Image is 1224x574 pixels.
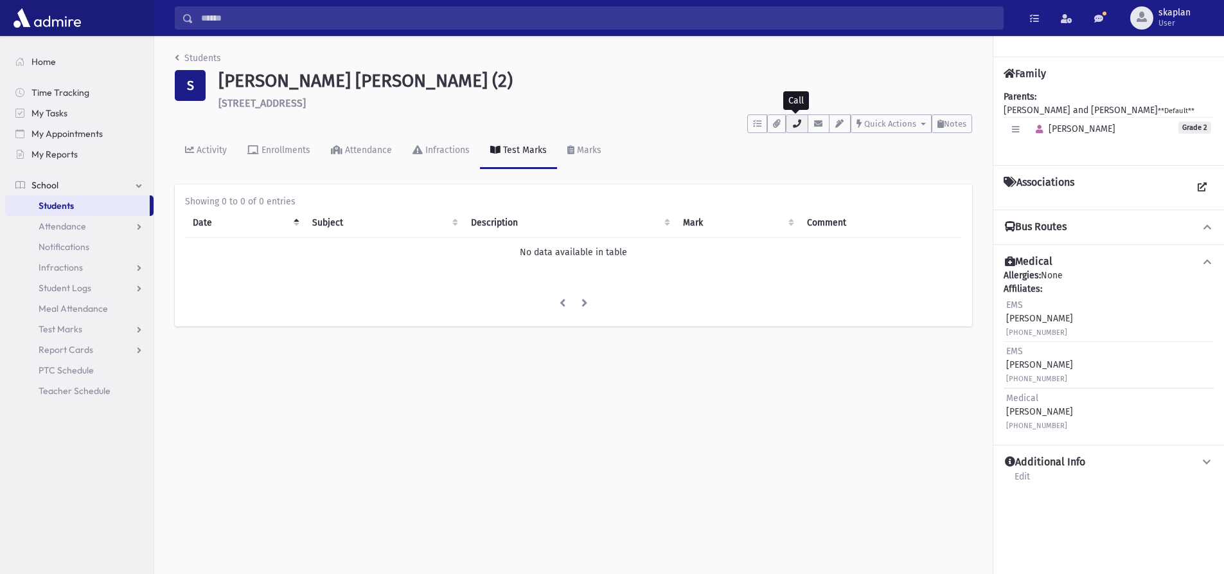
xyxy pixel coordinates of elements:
a: Activity [175,133,237,169]
h4: Medical [1005,255,1052,269]
span: Quick Actions [864,119,916,129]
span: My Tasks [31,107,67,119]
a: Student Logs [5,278,154,298]
a: Infractions [5,257,154,278]
a: View all Associations [1191,176,1214,199]
div: [PERSON_NAME] [1006,345,1073,385]
span: Teacher Schedule [39,385,111,397]
a: Teacher Schedule [5,381,154,401]
th: Subject: activate to sort column ascending [305,208,463,238]
div: Attendance [342,145,392,156]
span: Notifications [39,241,89,253]
b: Allergies: [1004,270,1041,281]
span: My Reports [31,148,78,160]
input: Search [193,6,1003,30]
div: Infractions [423,145,470,156]
span: Notes [944,119,966,129]
b: Affiliates: [1004,283,1042,294]
a: Meal Attendance [5,298,154,319]
div: Call [783,91,809,110]
div: None [1004,269,1214,435]
span: Attendance [39,220,86,232]
span: Test Marks [39,323,82,335]
a: My Reports [5,144,154,165]
a: Edit [1014,469,1031,492]
a: Enrollments [237,133,321,169]
div: S [175,70,206,101]
th: Comment [799,208,962,238]
small: [PHONE_NUMBER] [1006,328,1067,337]
button: Bus Routes [1004,220,1214,234]
a: Infractions [402,133,480,169]
a: Notifications [5,237,154,257]
h4: Family [1004,67,1046,80]
span: Medical [1006,393,1038,404]
nav: breadcrumb [175,51,221,70]
th: Description: activate to sort column ascending [463,208,676,238]
div: Showing 0 to 0 of 0 entries [185,195,962,208]
span: School [31,179,58,191]
a: Test Marks [480,133,557,169]
th: Mark : activate to sort column ascending [675,208,799,238]
a: Attendance [321,133,402,169]
span: Time Tracking [31,87,89,98]
h4: Additional Info [1005,456,1085,469]
a: PTC Schedule [5,360,154,381]
span: User [1158,18,1191,28]
th: Date: activate to sort column descending [185,208,305,238]
div: Marks [574,145,601,156]
a: Home [5,51,154,72]
span: Infractions [39,262,83,273]
div: Enrollments [259,145,310,156]
div: Test Marks [501,145,547,156]
a: Students [5,195,150,216]
div: [PERSON_NAME] and [PERSON_NAME] [1004,90,1214,155]
a: Time Tracking [5,82,154,103]
span: Report Cards [39,344,93,355]
button: Notes [932,114,972,133]
a: Attendance [5,216,154,237]
span: skaplan [1158,8,1191,18]
span: PTC Schedule [39,364,94,376]
span: Home [31,56,56,67]
button: Additional Info [1004,456,1214,469]
b: Parents: [1004,91,1036,102]
span: Student Logs [39,282,91,294]
span: Students [39,200,74,211]
div: [PERSON_NAME] [1006,298,1073,339]
a: My Appointments [5,123,154,144]
small: [PHONE_NUMBER] [1006,422,1067,430]
small: [PHONE_NUMBER] [1006,375,1067,383]
span: Meal Attendance [39,303,108,314]
button: Medical [1004,255,1214,269]
h1: [PERSON_NAME] [PERSON_NAME] (2) [218,70,972,92]
td: No data available in table [185,237,962,267]
span: My Appointments [31,128,103,139]
img: AdmirePro [10,5,84,31]
a: Students [175,53,221,64]
h4: Bus Routes [1005,220,1067,234]
span: EMS [1006,300,1023,310]
a: Test Marks [5,319,154,339]
button: Quick Actions [851,114,932,133]
span: Grade 2 [1178,121,1211,134]
div: Activity [194,145,227,156]
h4: Associations [1004,176,1074,199]
div: [PERSON_NAME] [1006,391,1073,432]
a: School [5,175,154,195]
a: Marks [557,133,612,169]
span: EMS [1006,346,1023,357]
a: Report Cards [5,339,154,360]
h6: [STREET_ADDRESS] [218,97,972,109]
a: My Tasks [5,103,154,123]
span: [PERSON_NAME] [1030,123,1115,134]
